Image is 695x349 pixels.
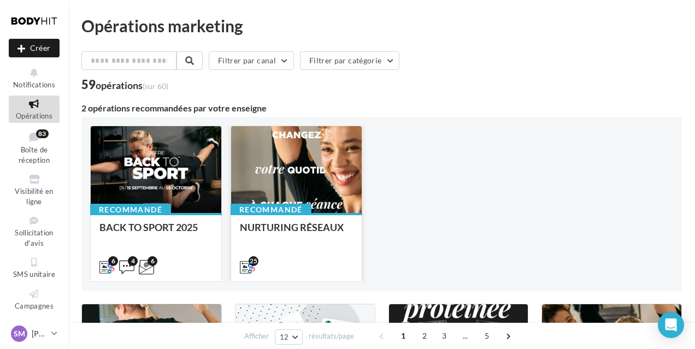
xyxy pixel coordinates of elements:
[300,51,399,70] button: Filtrer par catégorie
[81,79,168,91] div: 59
[231,204,311,216] div: Recommandé
[13,270,55,279] span: SMS unitaire
[9,39,60,57] div: Nouvelle campagne
[457,327,474,345] span: ...
[16,111,52,120] span: Opérations
[9,323,60,344] a: SM [PERSON_NAME]
[99,222,213,244] div: BACK TO SPORT 2025
[244,331,269,341] span: Afficher
[128,256,138,266] div: 4
[249,256,258,266] div: 25
[280,333,289,341] span: 12
[9,212,60,250] a: Sollicitation d'avis
[478,327,496,345] span: 5
[658,312,684,338] div: Open Intercom Messenger
[9,171,60,208] a: Visibilité en ligne
[9,254,60,281] a: SMS unitaire
[148,256,157,266] div: 6
[96,80,168,90] div: opérations
[240,222,353,244] div: NURTURING RÉSEAUX
[394,327,412,345] span: 1
[9,39,60,57] button: Créer
[15,301,54,310] span: Campagnes
[9,286,60,312] a: Campagnes
[209,51,294,70] button: Filtrer par canal
[14,328,25,339] span: SM
[416,327,433,345] span: 2
[143,81,168,91] span: (sur 60)
[108,256,118,266] div: 6
[81,104,682,113] div: 2 opérations recommandées par votre enseigne
[32,328,47,339] p: [PERSON_NAME]
[19,145,50,164] span: Boîte de réception
[9,127,60,167] a: Boîte de réception83
[90,204,171,216] div: Recommandé
[275,329,303,345] button: 12
[13,80,55,89] span: Notifications
[15,187,53,206] span: Visibilité en ligne
[309,331,354,341] span: résultats/page
[9,96,60,122] a: Opérations
[15,228,53,247] span: Sollicitation d'avis
[435,327,453,345] span: 3
[81,17,682,34] div: Opérations marketing
[9,64,60,91] button: Notifications
[36,129,49,138] div: 83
